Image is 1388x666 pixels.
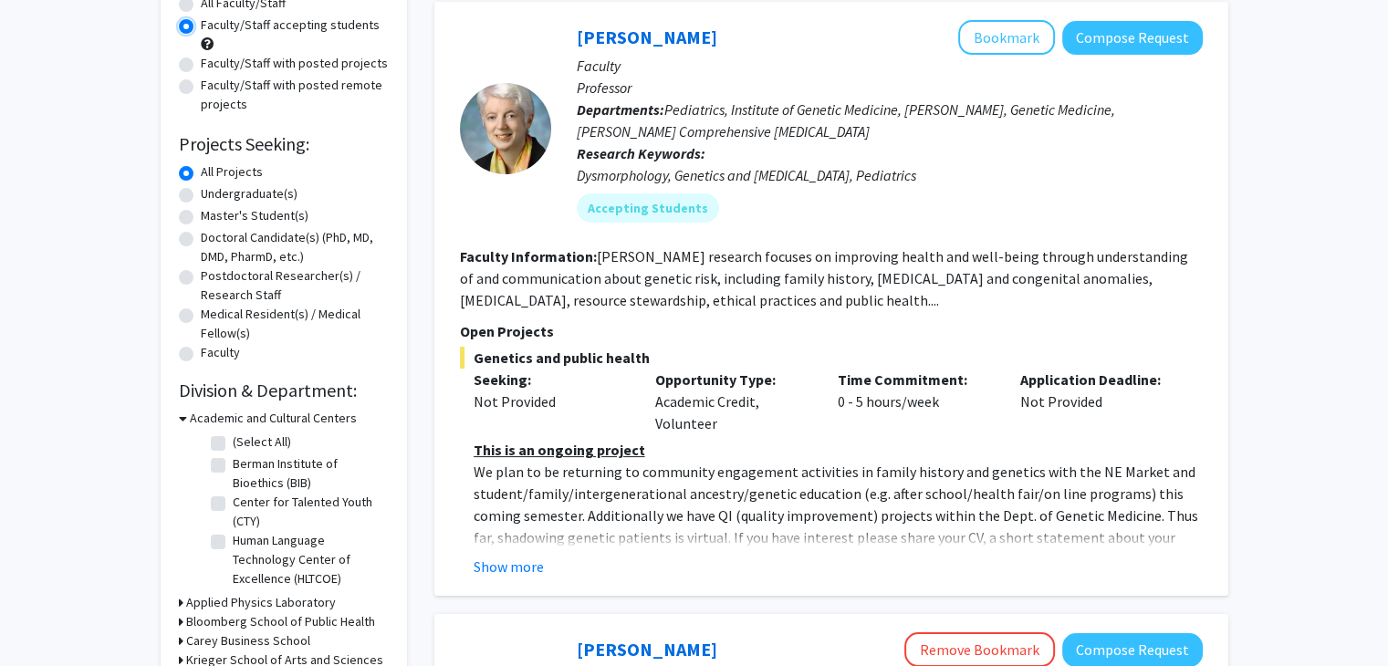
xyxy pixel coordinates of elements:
p: Professor [577,77,1203,99]
label: Master's Student(s) [201,206,308,225]
mat-chip: Accepting Students [577,193,719,223]
a: [PERSON_NAME] [577,26,717,48]
h3: Academic and Cultural Centers [190,409,357,428]
button: Show more [474,556,544,578]
h2: Projects Seeking: [179,133,389,155]
label: (Select All) [233,432,291,452]
p: Faculty [577,55,1203,77]
h2: Division & Department: [179,380,389,401]
label: Doctoral Candidate(s) (PhD, MD, DMD, PharmD, etc.) [201,228,389,266]
h3: Bloomberg School of Public Health [186,612,375,631]
b: Departments: [577,100,664,119]
button: Compose Request to Joann Bodurtha [1062,21,1203,55]
div: Not Provided [474,390,629,412]
u: This is an ongoing project [474,441,645,459]
h3: Carey Business School [186,631,310,650]
p: We plan to be returning to community engagement activities in family history and genetics with th... [474,461,1203,592]
label: Faculty/Staff with posted remote projects [201,76,389,114]
p: Seeking: [474,369,629,390]
a: [PERSON_NAME] [577,638,717,661]
label: Berman Institute of Bioethics (BIB) [233,454,384,493]
b: Faculty Information: [460,247,597,265]
div: Academic Credit, Volunteer [642,369,824,434]
button: Add Joann Bodurtha to Bookmarks [958,20,1055,55]
label: All Projects [201,162,263,182]
fg-read-more: [PERSON_NAME] research focuses on improving health and well-being through understanding of and co... [460,247,1188,309]
p: Application Deadline: [1020,369,1175,390]
span: Pediatrics, Institute of Genetic Medicine, [PERSON_NAME], Genetic Medicine, [PERSON_NAME] Compreh... [577,100,1115,140]
div: 0 - 5 hours/week [824,369,1007,434]
label: Medical Resident(s) / Medical Fellow(s) [201,305,389,343]
p: Time Commitment: [838,369,993,390]
p: Open Projects [460,320,1203,342]
label: Undergraduate(s) [201,184,297,203]
p: Opportunity Type: [655,369,810,390]
span: Genetics and public health [460,347,1203,369]
label: Center for Talented Youth (CTY) [233,493,384,531]
label: Faculty [201,343,240,362]
label: Human Language Technology Center of Excellence (HLTCOE) [233,531,384,588]
h3: Applied Physics Laboratory [186,593,336,612]
b: Research Keywords: [577,144,705,162]
div: Dysmorphology, Genetics and [MEDICAL_DATA], Pediatrics [577,164,1203,186]
label: Postdoctoral Researcher(s) / Research Staff [201,266,389,305]
iframe: Chat [14,584,78,652]
label: Faculty/Staff with posted projects [201,54,388,73]
label: Faculty/Staff accepting students [201,16,380,35]
div: Not Provided [1007,369,1189,434]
